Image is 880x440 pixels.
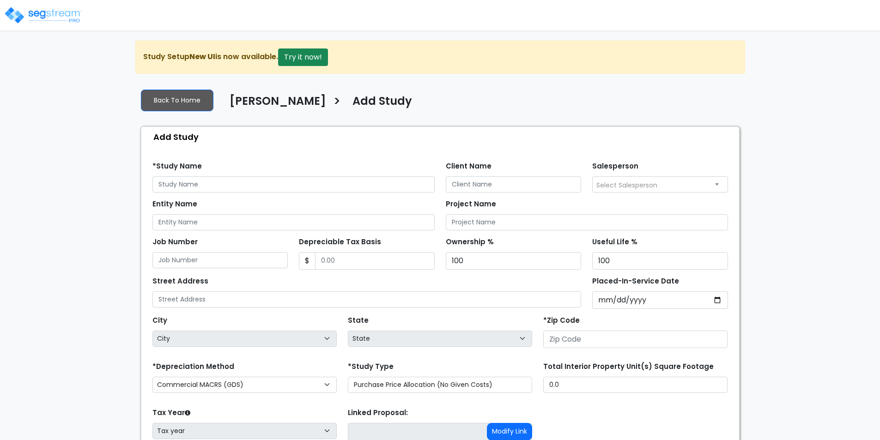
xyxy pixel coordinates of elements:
label: Job Number [152,237,198,247]
h3: > [333,94,341,112]
label: Placed-In-Service Date [592,276,679,287]
input: Ownership % [446,252,582,270]
label: Street Address [152,276,208,287]
h4: Add Study [352,95,412,110]
input: Project Name [446,214,728,230]
input: Entity Name [152,214,435,230]
label: State [348,315,369,326]
div: Study Setup is now available. [135,41,745,74]
strong: New UI [189,51,215,62]
label: *Depreciation Method [152,362,234,372]
span: Select Salesperson [596,181,657,190]
input: Street Address [152,291,582,307]
label: *Study Type [348,362,394,372]
label: Depreciable Tax Basis [299,237,381,247]
label: Project Name [446,199,496,210]
label: Useful Life % [592,237,637,247]
a: Back To Home [141,90,213,111]
input: total square foot [543,377,728,393]
label: Tax Year [152,408,190,418]
input: Zip Code [543,331,728,348]
input: Client Name [446,176,582,193]
label: City [152,315,167,326]
label: *Zip Code [543,315,580,326]
span: $ [299,252,316,270]
a: [PERSON_NAME] [223,95,326,114]
label: Entity Name [152,199,197,210]
h4: [PERSON_NAME] [230,95,326,110]
label: Ownership % [446,237,494,247]
input: 0.00 [315,252,435,270]
label: Linked Proposal: [348,408,408,418]
img: logo_pro_r.png [4,6,82,24]
a: Add Study [346,95,412,114]
label: Salesperson [592,161,638,172]
div: Add Study [146,127,739,147]
label: Client Name [446,161,492,172]
input: Job Number [152,252,288,268]
label: *Study Name [152,161,202,172]
input: Useful Life % [592,252,728,270]
label: Total Interior Property Unit(s) Square Footage [543,362,714,372]
button: Try it now! [278,48,328,66]
input: Study Name [152,176,435,193]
